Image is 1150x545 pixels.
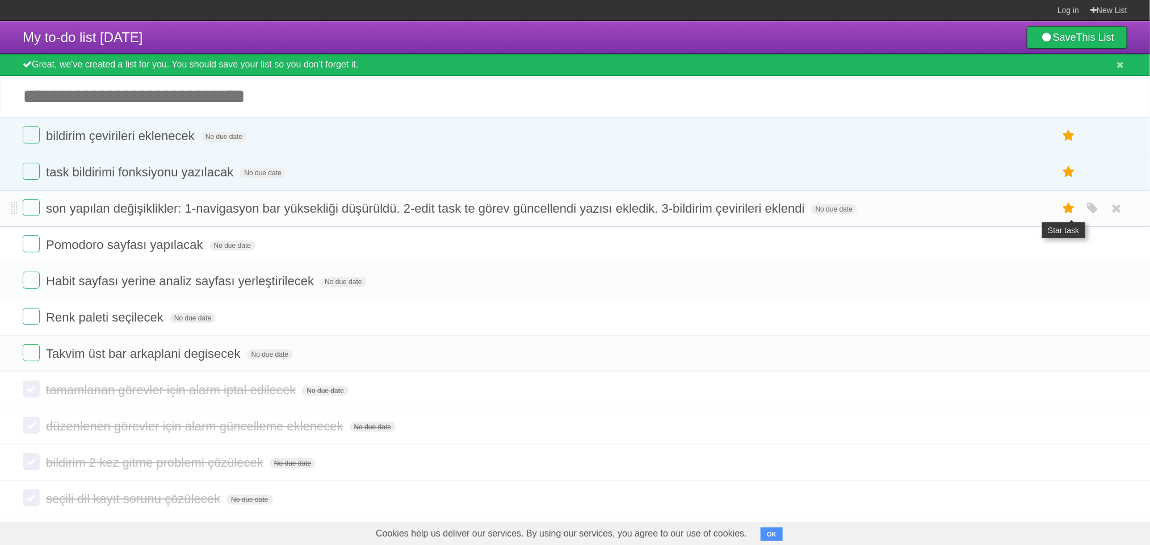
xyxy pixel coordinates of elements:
[364,522,758,545] span: Cookies help us deliver our services. By using our services, you agree to our use of cookies.
[23,344,40,361] label: Done
[46,455,266,470] span: bildirim 2 kez gitme problemi çözülecek
[46,419,346,433] span: düzenlenen görevler için alarm güncelleme eklenecek
[46,310,166,324] span: Renk paleti seçilecek
[350,422,396,432] span: No due date
[761,527,783,541] button: OK
[209,240,255,251] span: No due date
[23,489,40,506] label: Done
[23,29,143,45] span: My to-do list [DATE]
[46,165,236,179] span: task bildirimi fonksiyonu yazılacak
[46,129,198,143] span: bildirim çevirileri eklenecek
[302,386,348,396] span: No due date
[1076,32,1114,43] b: This List
[23,381,40,398] label: Done
[23,453,40,470] label: Done
[23,235,40,252] label: Done
[270,458,316,468] span: No due date
[1058,163,1080,181] label: Star task
[23,272,40,289] label: Done
[170,313,216,323] span: No due date
[46,201,808,216] span: son yapılan değişiklikler: 1-navigasyon bar yüksekliği düşürüldü. 2-edit task te görev güncellend...
[811,204,857,214] span: No due date
[23,308,40,325] label: Done
[226,495,272,505] span: No due date
[201,132,247,142] span: No due date
[23,126,40,143] label: Done
[247,349,293,360] span: No due date
[23,417,40,434] label: Done
[23,199,40,216] label: Done
[320,277,366,287] span: No due date
[1027,26,1127,49] a: SaveThis List
[1058,199,1080,218] label: Star task
[46,274,317,288] span: Habit sayfası yerine analiz sayfası yerleştirilecek
[1058,126,1080,145] label: Star task
[46,383,299,397] span: tamamlanan görevler için alarm iptal edilecek
[46,347,243,361] span: Takvim üst bar arkaplani degisecek
[46,238,205,252] span: Pomodoro sayfası yapılacak
[23,163,40,180] label: Done
[240,168,286,178] span: No due date
[46,492,223,506] span: seçili dil kayıt sorunu çözülecek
